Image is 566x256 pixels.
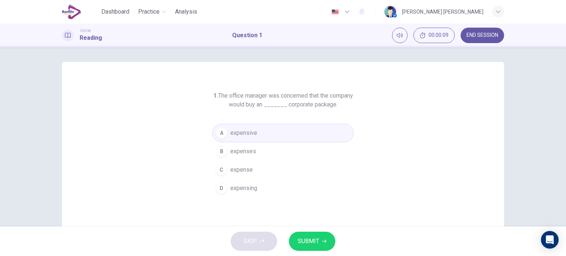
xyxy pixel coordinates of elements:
button: END SESSION [461,28,504,43]
strong: 1. [213,92,218,99]
div: Hide [413,28,455,43]
span: expenses [230,147,256,156]
button: Bexpenses [212,142,354,161]
button: Aexpensive [212,124,354,142]
button: Analysis [172,5,200,18]
button: Practice [135,5,169,18]
img: EduSynch logo [62,4,81,19]
h1: Reading [80,34,102,42]
div: C [216,164,227,176]
h6: The office manager was concerned that the company would buy an _______ corporate package. [212,91,354,109]
div: Open Intercom Messenger [541,231,559,249]
button: Dashboard [98,5,132,18]
span: expensing [230,184,257,193]
span: expense [230,165,253,174]
div: A [216,127,227,139]
span: 00:00:09 [429,32,448,38]
span: TOEIC® [80,28,91,34]
div: Mute [392,28,408,43]
div: B [216,145,227,157]
img: en [331,9,340,15]
span: Dashboard [101,7,129,16]
h1: Question 1 [232,31,262,40]
span: expensive [230,129,257,137]
button: Cexpense [212,161,354,179]
button: SUBMIT [289,232,335,251]
img: Profile picture [384,6,396,18]
span: END SESSION [467,32,498,38]
button: 00:00:09 [413,28,455,43]
a: EduSynch logo [62,4,98,19]
button: Dexpensing [212,179,354,197]
div: D [216,182,227,194]
span: SUBMIT [298,236,319,246]
span: Practice [138,7,160,16]
div: [PERSON_NAME] [PERSON_NAME] [402,7,483,16]
span: Analysis [175,7,197,16]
